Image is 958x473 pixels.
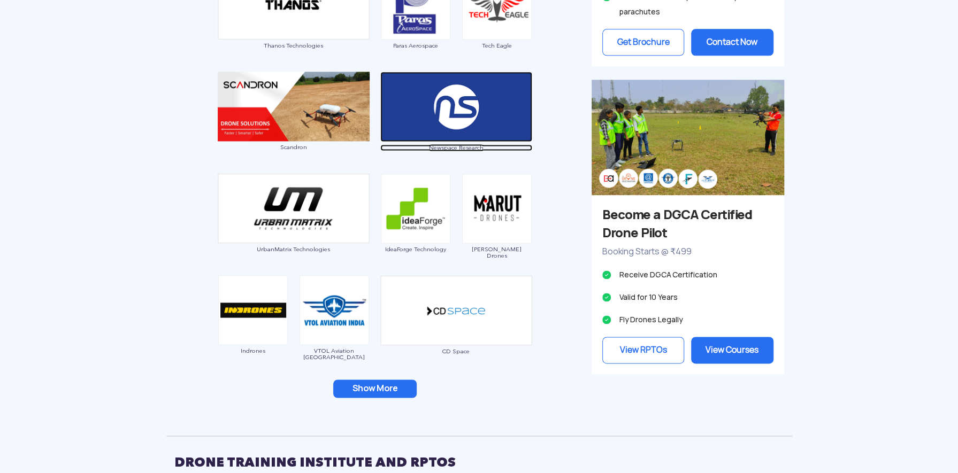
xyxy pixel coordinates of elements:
[380,144,532,151] span: Newspace Research
[602,337,685,363] a: View RPTOs
[380,101,532,151] a: Newspace Research
[218,173,370,243] img: ic_urbanmatrix_double.png
[380,42,451,49] span: Paras Aerospace
[300,275,369,345] img: ic_vtolaviation.png
[218,305,288,354] a: Indrones
[333,379,417,398] button: Show More
[602,290,773,305] li: Valid for 10 Years
[218,246,370,252] span: UrbanMatrix Technologies
[299,305,370,360] a: VTOL Aviation [GEOGRAPHIC_DATA]
[691,29,773,56] button: Contact Now
[462,42,532,49] span: Tech Eagle
[592,80,784,195] img: bg_sideadtraining.png
[602,29,685,56] button: Get Brochure
[602,312,773,327] li: Fly Drones Legally
[218,203,370,253] a: UrbanMatrix Technologies
[218,72,370,141] img: img_scandron_double.png
[691,337,773,363] a: View Courses
[602,245,773,259] p: Booking Starts @ ₹499
[602,267,773,282] li: Receive DGCA Certification
[602,206,773,242] h3: Become a DGCA Certified Drone Pilot
[218,347,288,354] span: Indrones
[380,72,532,142] img: ic_newspace_double.png
[380,246,451,252] span: IdeaForge Technology
[462,174,532,243] img: ic_marutdrones.png
[380,275,532,345] img: ic_cdspace_double.png
[380,348,532,354] span: CD Space
[218,275,288,345] img: ic_indrones.png
[218,144,370,150] span: Scandron
[380,305,532,354] a: CD Space
[380,203,451,252] a: IdeaForge Technology
[462,246,532,259] span: [PERSON_NAME] Drones
[381,174,450,243] img: ic_ideaforge.png
[299,347,370,360] span: VTOL Aviation [GEOGRAPHIC_DATA]
[218,42,370,49] span: Thanos Technologies
[218,101,370,150] a: Scandron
